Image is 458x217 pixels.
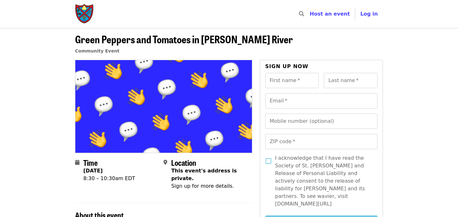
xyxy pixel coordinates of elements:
[265,114,378,129] input: Mobile number (optional)
[265,73,319,88] input: First name
[355,8,383,20] button: Log in
[308,6,313,22] input: Search
[75,60,252,152] img: Green Peppers and Tomatoes in Mills River organized by Society of St. Andrew
[171,168,237,181] span: This event's address is private.
[83,175,135,182] div: 8:30 – 10:30am EDT
[171,157,196,168] span: Location
[275,154,372,208] span: I acknowledge that I have read the Society of St. [PERSON_NAME] and Release of Personal Liability...
[265,93,378,108] input: Email
[75,4,94,24] img: Society of St. Andrew - Home
[310,11,350,17] a: Host an event
[324,73,378,88] input: Last name
[360,11,378,17] span: Log in
[163,159,167,165] i: map-marker-alt icon
[83,168,103,174] strong: [DATE]
[75,159,80,165] i: calendar icon
[171,183,234,189] span: Sign up for more details.
[265,134,378,149] input: ZIP code
[265,63,309,69] span: Sign up now
[75,48,119,53] a: Community Event
[75,31,293,46] span: Green Peppers and Tomatoes in [PERSON_NAME] River
[299,11,304,17] i: search icon
[83,157,98,168] span: Time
